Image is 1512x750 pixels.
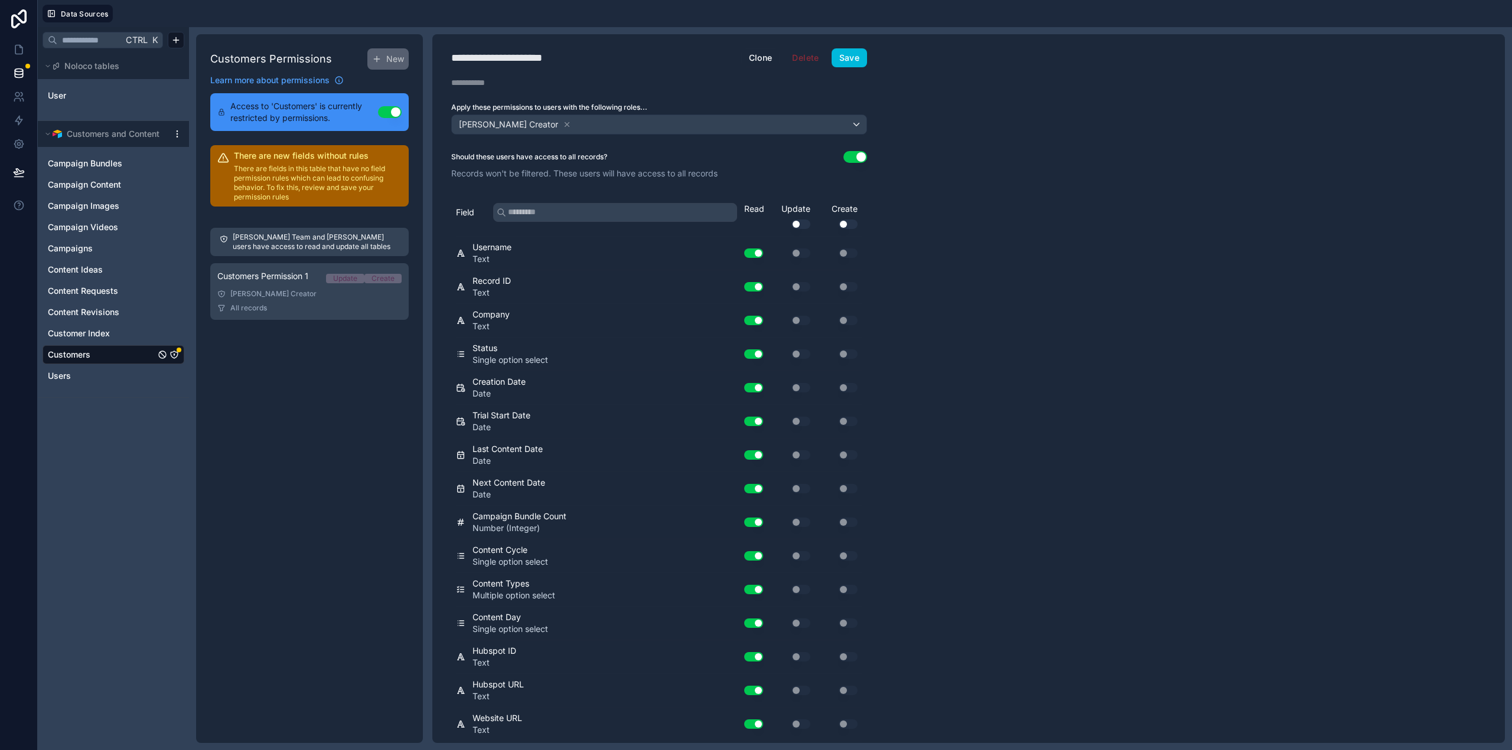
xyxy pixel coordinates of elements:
span: Customer Index [48,327,110,339]
div: Customers [43,345,184,364]
img: Airtable Logo [53,129,62,139]
button: Save [832,48,867,67]
span: Campaign Bundle Count [472,510,566,522]
span: Campaign Videos [48,221,118,233]
div: [PERSON_NAME] Creator [217,289,402,299]
span: [PERSON_NAME] Creator [459,119,558,130]
a: Campaign Content [48,179,155,191]
button: Clone [741,48,780,67]
span: Last Content Date [472,443,543,455]
span: Date [472,388,526,399]
span: Users [48,370,71,382]
span: Campaign Images [48,200,119,212]
span: Content Revisions [48,306,119,318]
span: Trial Start Date [472,410,530,421]
a: Content Revisions [48,306,155,318]
span: Campaign Content [48,179,121,191]
a: Campaign Bundles [48,158,155,169]
span: Record ID [472,275,511,287]
a: Content Ideas [48,264,155,276]
div: Campaign Bundles [43,154,184,173]
div: Update [333,274,357,283]
h1: Customers Permissions [210,51,332,67]
label: Apply these permissions to users with the following roles... [451,103,867,112]
span: Status [472,342,548,354]
div: Campaign Videos [43,218,184,237]
a: Customers Permission 1UpdateCreate[PERSON_NAME] CreatorAll records [210,263,409,320]
span: Number (Integer) [472,522,566,534]
a: Campaigns [48,243,155,254]
span: Date [472,455,543,467]
div: Create [372,274,395,283]
span: Text [472,320,510,332]
span: Single option select [472,623,548,635]
div: User [43,86,184,105]
span: Learn more about permissions [210,74,330,86]
span: Next Content Date [472,477,545,489]
span: K [151,36,159,44]
span: Date [472,421,530,433]
div: Customer Index [43,324,184,343]
span: Campaign Bundles [48,158,122,169]
a: Users [48,370,155,382]
a: Learn more about permissions [210,74,344,86]
h2: There are new fields without rules [234,150,402,162]
div: Content Revisions [43,303,184,322]
span: Ctrl [125,32,149,47]
span: Website URL [472,712,522,724]
div: Campaign Content [43,175,184,194]
span: Single option select [472,354,548,366]
a: Campaign Videos [48,221,155,233]
div: Content Ideas [43,260,184,279]
a: User [48,90,144,101]
p: There are fields in this table that have no field permission rules which can lead to confusing be... [234,164,402,202]
div: Update [768,203,815,229]
div: Content Requests [43,281,184,300]
span: Data Sources [61,9,109,18]
p: [PERSON_NAME] Team and [PERSON_NAME] users have access to read and update all tables [233,232,399,251]
p: Records won't be filtered. These users will have access to all records [451,168,867,179]
span: Username [472,241,511,253]
div: Create [815,203,862,229]
span: Field [456,207,474,218]
span: All records [230,303,267,313]
button: Data Sources [43,5,113,22]
span: Multiple option select [472,589,555,601]
span: Hubspot ID [472,645,516,657]
a: Content Requests [48,285,155,297]
a: Customer Index [48,327,155,339]
button: Airtable LogoCustomers and Content [43,126,168,142]
span: Text [472,253,511,265]
span: Customers and Content [67,128,159,140]
span: Access to 'Customers' is currently restricted by permissions. [230,100,378,124]
div: Campaigns [43,239,184,258]
div: Read [744,203,768,215]
a: Customers [48,349,155,361]
span: Company [472,309,510,320]
span: Customers Permission 1 [217,270,308,282]
span: Hubspot URL [472,679,524,690]
button: Noloco tables [43,58,177,74]
span: New [386,53,404,65]
div: Campaign Images [43,196,184,215]
span: Content Day [472,611,548,623]
span: Content Requests [48,285,118,297]
span: Text [472,690,524,702]
button: New [367,48,409,70]
div: Users [43,366,184,385]
span: Content Ideas [48,264,103,276]
span: Content Cycle [472,544,548,556]
span: Content Types [472,578,555,589]
a: Campaign Images [48,200,155,212]
span: Text [472,657,516,669]
span: Creation Date [472,376,526,388]
span: Noloco tables [64,60,119,72]
label: Should these users have access to all records? [451,152,607,162]
span: Campaigns [48,243,93,254]
span: Customers [48,349,90,361]
span: Single option select [472,556,548,568]
span: Text [472,287,511,299]
span: User [48,90,66,101]
span: Date [472,489,545,500]
span: Text [472,724,522,736]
